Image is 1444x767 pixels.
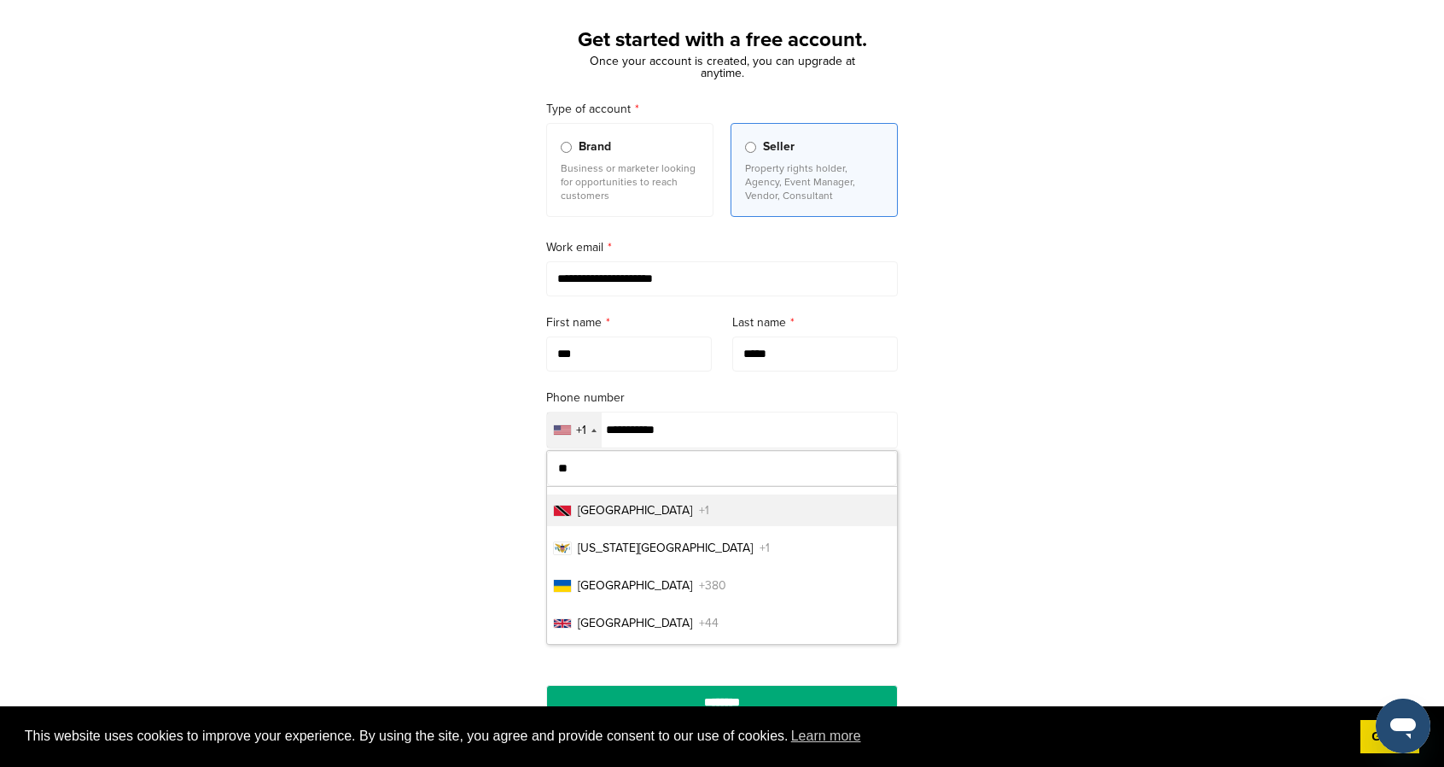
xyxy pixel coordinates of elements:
span: Once your account is created, you can upgrade at anytime. [590,54,855,80]
div: +1 [576,424,586,436]
span: +44 [699,614,719,632]
label: Last name [732,313,898,332]
label: Phone number [546,389,898,407]
input: Brand Business or marketer looking for opportunities to reach customers [561,142,572,153]
ul: List of countries [547,486,897,644]
a: dismiss cookie message [1360,720,1419,754]
div: Selected country [547,413,602,448]
span: [GEOGRAPHIC_DATA] [578,577,692,594]
a: learn more about cookies [789,723,864,749]
input: Seller Property rights holder, Agency, Event Manager, Vendor, Consultant [745,142,756,153]
span: [GEOGRAPHIC_DATA] [578,501,692,519]
label: Work email [546,238,898,257]
span: +1 [699,501,709,519]
span: [GEOGRAPHIC_DATA] [578,614,692,632]
span: This website uses cookies to improve your experience. By using the site, you agree and provide co... [25,723,1347,749]
p: Property rights holder, Agency, Event Manager, Vendor, Consultant [745,161,883,202]
iframe: Button to launch messaging window [1376,699,1430,753]
label: First name [546,313,712,332]
span: +380 [699,577,726,594]
span: [US_STATE][GEOGRAPHIC_DATA] [578,539,753,557]
label: Type of account [546,100,898,119]
span: Seller [763,138,795,156]
span: Brand [579,138,611,156]
h1: Get started with a free account. [526,25,918,56]
span: +1 [760,539,770,557]
p: Business or marketer looking for opportunities to reach customers [561,161,699,202]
